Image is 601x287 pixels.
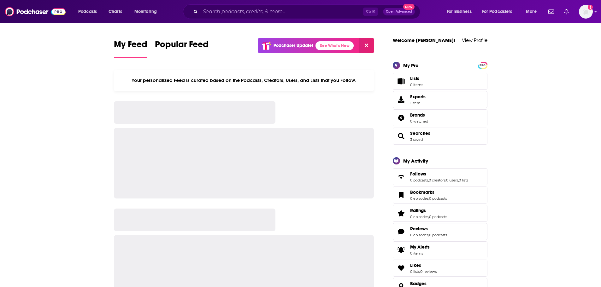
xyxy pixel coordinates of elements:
[410,83,423,87] span: 0 items
[315,41,354,50] a: See What's New
[579,5,593,19] span: Logged in as joe.kleckner
[442,7,480,17] button: open menu
[479,62,486,67] a: PRO
[546,6,557,17] a: Show notifications dropdown
[395,227,408,236] a: Reviews
[526,7,537,16] span: More
[114,39,147,54] span: My Feed
[428,178,429,182] span: ,
[410,244,430,250] span: My Alerts
[410,76,419,81] span: Lists
[459,178,468,182] a: 0 lists
[363,8,378,16] span: Ctrl K
[579,5,593,19] img: User Profile
[410,137,423,142] a: 3 saved
[393,187,487,204] span: Bookmarks
[393,223,487,240] span: Reviews
[410,262,421,268] span: Likes
[393,241,487,258] a: My Alerts
[579,5,593,19] button: Show profile menu
[410,208,426,213] span: Ratings
[588,5,593,10] svg: Add a profile image
[130,7,165,17] button: open menu
[114,39,147,58] a: My Feed
[74,7,105,17] button: open menu
[393,91,487,108] a: Exports
[410,119,428,123] a: 0 watched
[410,281,429,286] a: Badges
[274,43,313,48] p: Podchaser Update!
[395,113,408,122] a: Brands
[395,245,408,254] span: My Alerts
[410,189,434,195] span: Bookmarks
[479,63,486,68] span: PRO
[521,7,545,17] button: open menu
[393,109,487,126] span: Brands
[420,269,437,274] a: 0 reviews
[393,168,487,185] span: Follows
[458,178,459,182] span: ,
[109,7,122,16] span: Charts
[134,7,157,16] span: Monitoring
[410,171,426,177] span: Follows
[410,215,428,219] a: 0 episodes
[410,178,428,182] a: 0 podcasts
[446,178,458,182] a: 0 users
[155,39,209,54] span: Popular Feed
[78,7,97,16] span: Podcasts
[410,112,425,118] span: Brands
[410,130,430,136] a: Searches
[482,7,512,16] span: For Podcasters
[410,171,468,177] a: Follows
[189,4,426,19] div: Search podcasts, credits, & more...
[395,95,408,104] span: Exports
[410,233,428,237] a: 0 episodes
[393,37,455,43] a: Welcome [PERSON_NAME]!
[395,264,408,273] a: Likes
[395,172,408,181] a: Follows
[410,101,426,105] span: 1 item
[114,70,374,91] div: Your personalized Feed is curated based on the Podcasts, Creators, Users, and Lists that you Follow.
[429,196,447,201] a: 0 podcasts
[395,132,408,141] a: Searches
[410,94,426,100] span: Exports
[410,189,447,195] a: Bookmarks
[410,226,447,232] a: Reviews
[200,7,363,17] input: Search podcasts, credits, & more...
[410,112,428,118] a: Brands
[410,281,427,286] span: Badges
[386,10,412,13] span: Open Advanced
[393,128,487,145] span: Searches
[393,73,487,90] a: Lists
[403,62,419,68] div: My Pro
[410,76,423,81] span: Lists
[395,209,408,218] a: Ratings
[429,215,447,219] a: 0 podcasts
[393,205,487,222] span: Ratings
[393,260,487,277] span: Likes
[410,196,428,201] a: 0 episodes
[5,6,66,18] img: Podchaser - Follow, Share and Rate Podcasts
[403,158,428,164] div: My Activity
[410,262,437,268] a: Likes
[429,178,445,182] a: 0 creators
[562,6,571,17] a: Show notifications dropdown
[383,8,415,15] button: Open AdvancedNew
[410,251,430,255] span: 0 items
[155,39,209,58] a: Popular Feed
[410,269,420,274] a: 0 lists
[104,7,126,17] a: Charts
[403,4,415,10] span: New
[429,233,447,237] a: 0 podcasts
[395,77,408,86] span: Lists
[410,208,447,213] a: Ratings
[395,191,408,199] a: Bookmarks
